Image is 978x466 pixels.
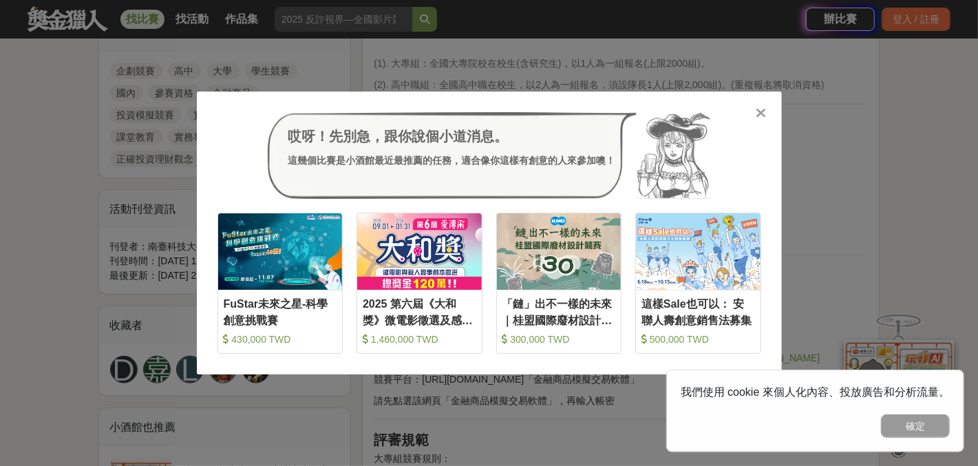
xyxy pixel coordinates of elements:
div: 這樣Sale也可以： 安聯人壽創意銷售法募集 [641,296,755,327]
div: 這幾個比賽是小酒館最近最推薦的任務，適合像你這樣有創意的人來參加噢！ [288,153,616,168]
div: 430,000 TWD [224,332,337,346]
img: Cover Image [497,213,621,290]
div: 哎呀！先別急，跟你說個小道消息。 [288,126,616,147]
div: 500,000 TWD [641,332,755,346]
div: 「鏈」出不一樣的未來｜桂盟國際廢材設計競賽 [502,296,616,327]
img: Avatar [637,112,711,199]
a: Cover ImageFuStar未來之星-科學創意挑戰賽 430,000 TWD [217,213,343,354]
a: Cover Image這樣Sale也可以： 安聯人壽創意銷售法募集 500,000 TWD [635,213,761,354]
img: Cover Image [218,213,343,290]
div: 2025 第六屆《大和獎》微電影徵選及感人實事分享 [363,296,476,327]
div: 300,000 TWD [502,332,616,346]
a: Cover Image2025 第六屆《大和獎》微電影徵選及感人實事分享 1,460,000 TWD [357,213,482,354]
a: Cover Image「鏈」出不一樣的未來｜桂盟國際廢材設計競賽 300,000 TWD [496,213,622,354]
span: 我們使用 cookie 來個人化內容、投放廣告和分析流量。 [681,386,950,398]
img: Cover Image [357,213,482,290]
img: Cover Image [636,213,761,290]
button: 確定 [881,414,950,438]
div: FuStar未來之星-科學創意挑戰賽 [224,296,337,327]
div: 1,460,000 TWD [363,332,476,346]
